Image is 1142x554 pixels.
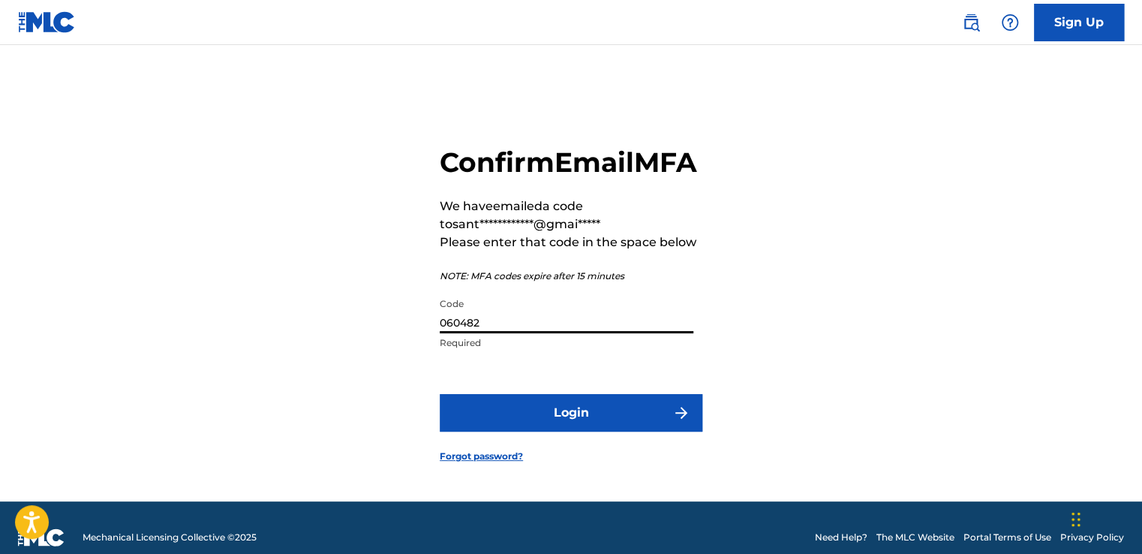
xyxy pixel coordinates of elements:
[1071,497,1080,542] div: Drag
[1001,14,1019,32] img: help
[18,528,65,546] img: logo
[83,531,257,544] span: Mechanical Licensing Collective © 2025
[440,146,702,179] h2: Confirm Email MFA
[440,450,523,463] a: Forgot password?
[876,531,954,544] a: The MLC Website
[672,404,690,422] img: f7272a7cc735f4ea7f67.svg
[18,11,76,33] img: MLC Logo
[1060,531,1124,544] a: Privacy Policy
[440,394,702,432] button: Login
[1067,482,1142,554] iframe: Chat Widget
[815,531,867,544] a: Need Help?
[962,14,980,32] img: search
[1034,4,1124,41] a: Sign Up
[440,336,693,350] p: Required
[963,531,1051,544] a: Portal Terms of Use
[440,233,702,251] p: Please enter that code in the space below
[440,269,702,283] p: NOTE: MFA codes expire after 15 minutes
[956,8,986,38] a: Public Search
[995,8,1025,38] div: Help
